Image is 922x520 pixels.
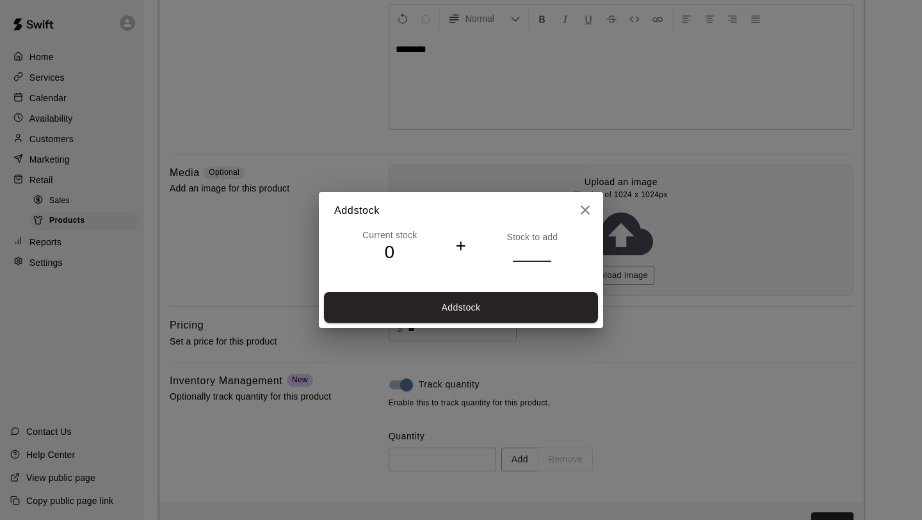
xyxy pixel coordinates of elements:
h4: + [455,235,466,257]
h4: 0 [334,241,445,264]
h2: Add stock [319,192,603,229]
p: Stock to add [477,231,588,243]
button: Addstock [324,292,598,323]
p: Current stock [334,229,445,241]
button: close [572,197,598,223]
